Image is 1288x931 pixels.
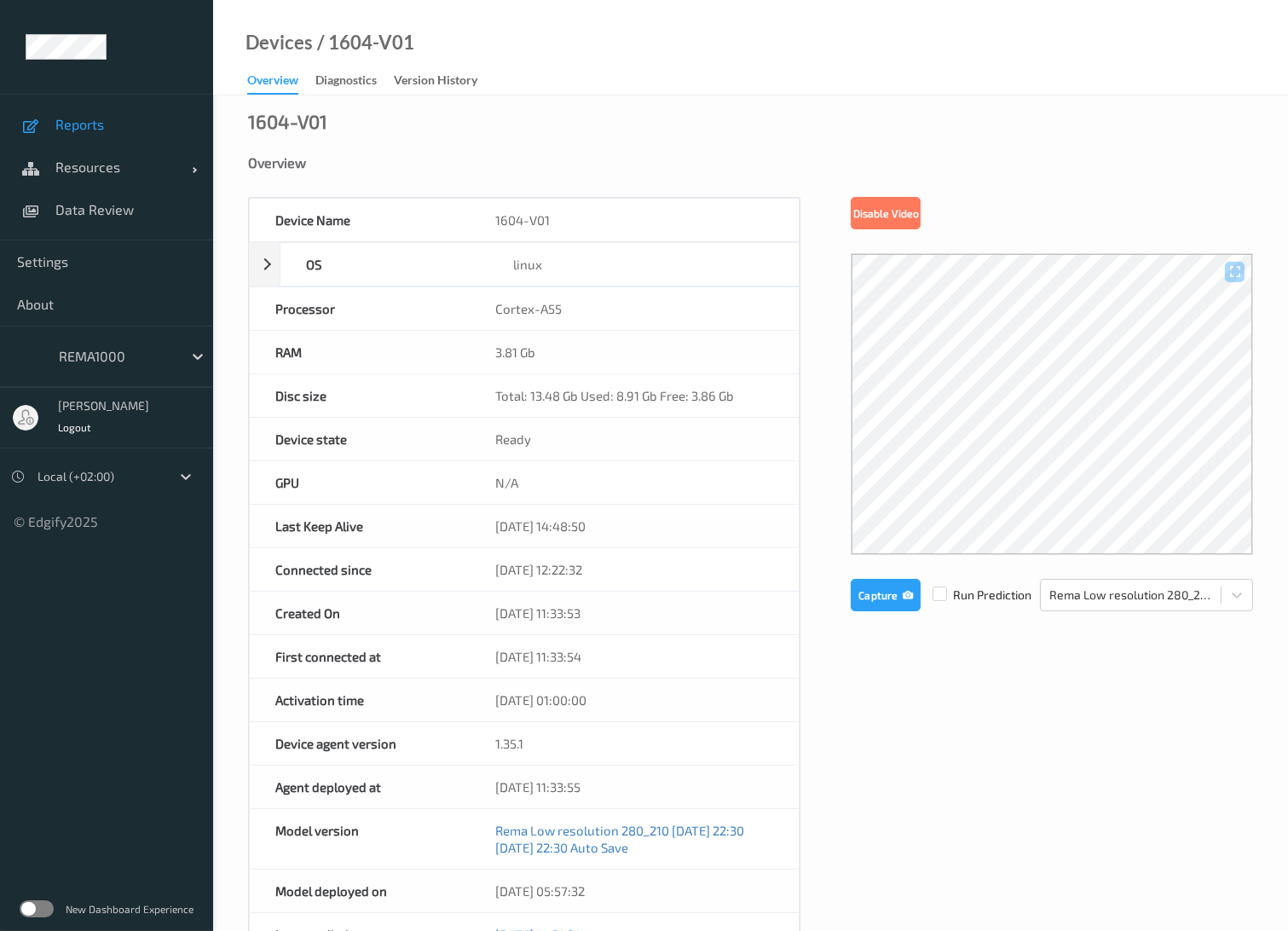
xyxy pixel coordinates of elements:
[495,823,744,855] a: Rema Low resolution 280_210 [DATE] 22:30 [DATE] 22:30 Auto Save
[470,331,800,373] div: 3.81 Gb
[250,287,470,330] div: Processor
[250,548,470,591] div: Connected since
[250,331,470,373] div: RAM
[315,72,377,93] div: Diagnostics
[851,197,921,229] button: Disable Video
[313,34,414,51] div: / 1604-V01
[250,199,470,241] div: Device Name
[470,287,800,330] div: Cortex-A55
[470,374,800,417] div: Total: 13.48 Gb Used: 8.91 Gb Free: 3.86 Gb
[250,766,470,808] div: Agent deployed at
[315,69,394,93] a: Diagnostics
[250,722,470,765] div: Device agent version
[250,809,470,869] div: Model version
[245,34,313,51] a: Devices
[247,72,298,95] div: Overview
[470,592,800,634] div: [DATE] 11:33:53
[394,72,477,93] div: Version History
[248,113,327,130] div: 1604-V01
[250,592,470,634] div: Created On
[470,461,800,504] div: N/A
[248,154,1253,171] div: Overview
[470,635,800,678] div: [DATE] 11:33:54
[470,679,800,721] div: [DATE] 01:00:00
[280,243,488,286] div: OS
[394,69,494,93] a: Version History
[470,548,800,591] div: [DATE] 12:22:32
[250,374,470,417] div: Disc size
[470,199,800,241] div: 1604-V01
[470,722,800,765] div: 1.35.1
[488,243,799,286] div: linux
[250,418,470,460] div: Device state
[470,418,800,460] div: Ready
[851,579,921,611] button: Capture
[250,635,470,678] div: First connected at
[250,679,470,721] div: Activation time
[250,461,470,504] div: GPU
[470,505,800,547] div: [DATE] 14:48:50
[249,242,800,286] div: OSlinux
[250,505,470,547] div: Last Keep Alive
[250,870,470,912] div: Model deployed on
[470,766,800,808] div: [DATE] 11:33:55
[247,69,315,95] a: Overview
[921,587,1031,604] span: Run Prediction
[470,870,800,912] div: [DATE] 05:57:32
